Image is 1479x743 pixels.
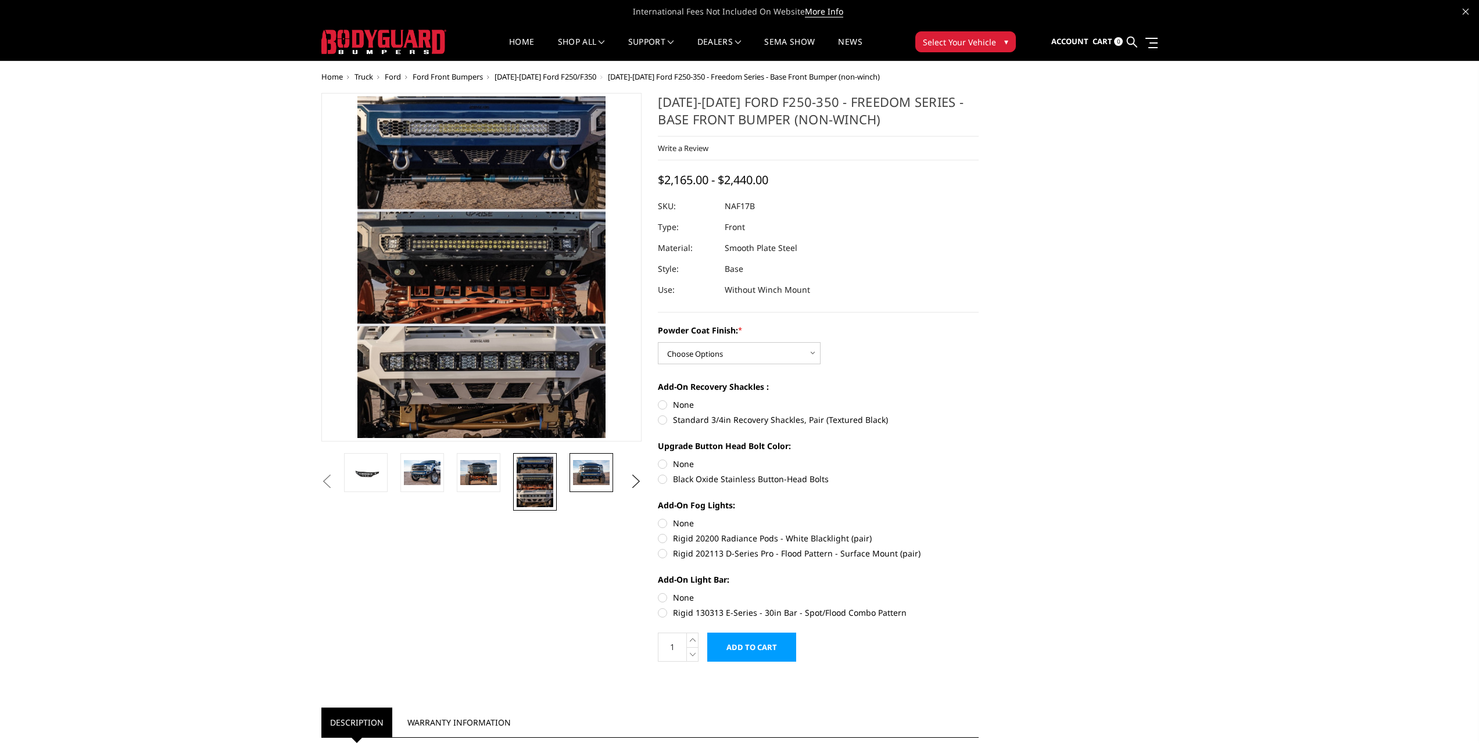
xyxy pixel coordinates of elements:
img: 2017-2022 Ford F250-350 - Freedom Series - Base Front Bumper (non-winch) [348,464,384,482]
dt: Use: [658,279,716,300]
dd: Base [725,259,743,279]
span: [DATE]-[DATE] Ford F250-350 - Freedom Series - Base Front Bumper (non-winch) [608,71,880,82]
span: $2,165.00 - $2,440.00 [658,172,768,188]
dt: SKU: [658,196,716,217]
label: Rigid 202113 D-Series Pro - Flood Pattern - Surface Mount (pair) [658,547,979,559]
a: Dealers [697,38,742,60]
a: Cart 0 [1093,26,1123,58]
span: Account [1051,36,1088,46]
img: 2017-2022 Ford F250-350 - Freedom Series - Base Front Bumper (non-winch) [404,460,441,484]
label: Add-On Recovery Shackles : [658,381,979,393]
img: 2017-2022 Ford F250-350 - Freedom Series - Base Front Bumper (non-winch) [573,460,610,484]
a: 2017-2022 Ford F250-350 - Freedom Series - Base Front Bumper (non-winch) [321,93,642,442]
a: More Info [805,6,843,17]
a: Ford Front Bumpers [413,71,483,82]
h1: [DATE]-[DATE] Ford F250-350 - Freedom Series - Base Front Bumper (non-winch) [658,93,979,137]
dt: Material: [658,238,716,259]
label: Upgrade Button Head Bolt Color: [658,440,979,452]
span: Cart [1093,36,1112,46]
button: Previous [318,473,336,490]
label: Rigid 20200 Radiance Pods - White Blacklight (pair) [658,532,979,544]
a: [DATE]-[DATE] Ford F250/F350 [495,71,596,82]
button: Select Your Vehicle [915,31,1016,52]
dt: Type: [658,217,716,238]
img: 2017-2022 Ford F250-350 - Freedom Series - Base Front Bumper (non-winch) [460,460,497,484]
img: BODYGUARD BUMPERS [321,30,446,54]
label: None [658,591,979,604]
label: None [658,458,979,470]
label: None [658,399,979,411]
button: Next [627,473,644,490]
dd: Smooth Plate Steel [725,238,797,259]
label: Rigid 130313 E-Series - 30in Bar - Spot/Flood Combo Pattern [658,606,979,619]
label: None [658,517,979,529]
a: Home [509,38,534,60]
label: Black Oxide Stainless Button-Head Bolts [658,473,979,485]
a: Account [1051,26,1088,58]
dd: Front [725,217,745,238]
a: shop all [558,38,605,60]
a: Home [321,71,343,82]
label: Add-On Fog Lights: [658,499,979,511]
input: Add to Cart [707,633,796,662]
a: Ford [385,71,401,82]
a: Support [628,38,674,60]
a: SEMA Show [764,38,815,60]
label: Standard 3/4in Recovery Shackles, Pair (Textured Black) [658,414,979,426]
span: Select Your Vehicle [923,36,996,48]
dt: Style: [658,259,716,279]
dd: Without Winch Mount [725,279,810,300]
span: 0 [1114,37,1123,46]
img: Multiple lighting options [517,457,553,507]
dd: NAF17B [725,196,755,217]
a: News [838,38,862,60]
a: Write a Review [658,143,708,153]
a: Warranty Information [399,708,520,737]
a: Truck [354,71,373,82]
a: Description [321,708,392,737]
label: Add-On Light Bar: [658,573,979,586]
label: Powder Coat Finish: [658,324,979,336]
span: ▾ [1004,35,1008,48]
